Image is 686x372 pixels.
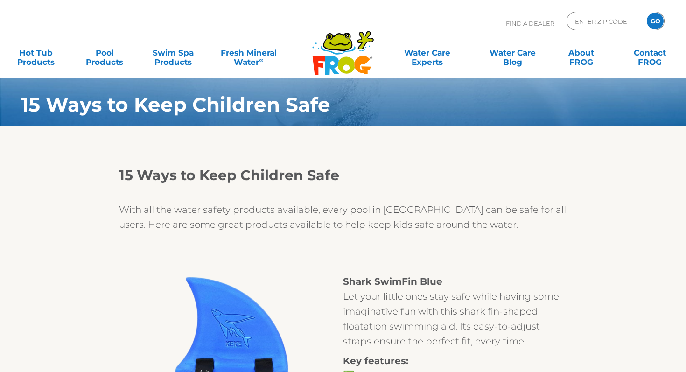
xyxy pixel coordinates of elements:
[147,43,200,62] a: Swim SpaProducts
[506,12,554,35] p: Find A Dealer
[554,43,608,62] a: AboutFROG
[486,43,539,62] a: Water CareBlog
[21,93,612,116] h1: 15 Ways to Keep Children Safe
[78,43,131,62] a: PoolProducts
[119,168,567,183] h1: 15 Ways to Keep Children Safe
[307,19,379,76] img: Frog Products Logo
[343,276,442,287] strong: Shark SwimFin Blue
[259,56,263,63] sup: ∞
[215,43,282,62] a: Fresh MineralWater∞
[9,43,63,62] a: Hot TubProducts
[647,13,664,29] input: GO
[119,202,567,232] p: With all the water safety products available, every pool in [GEOGRAPHIC_DATA] can be safe for all...
[384,43,471,62] a: Water CareExperts
[343,274,567,349] p: Let your little ones stay safe while having some imaginative fun with this shark fin-shaped float...
[343,355,408,366] strong: Key features:
[623,43,677,62] a: ContactFROG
